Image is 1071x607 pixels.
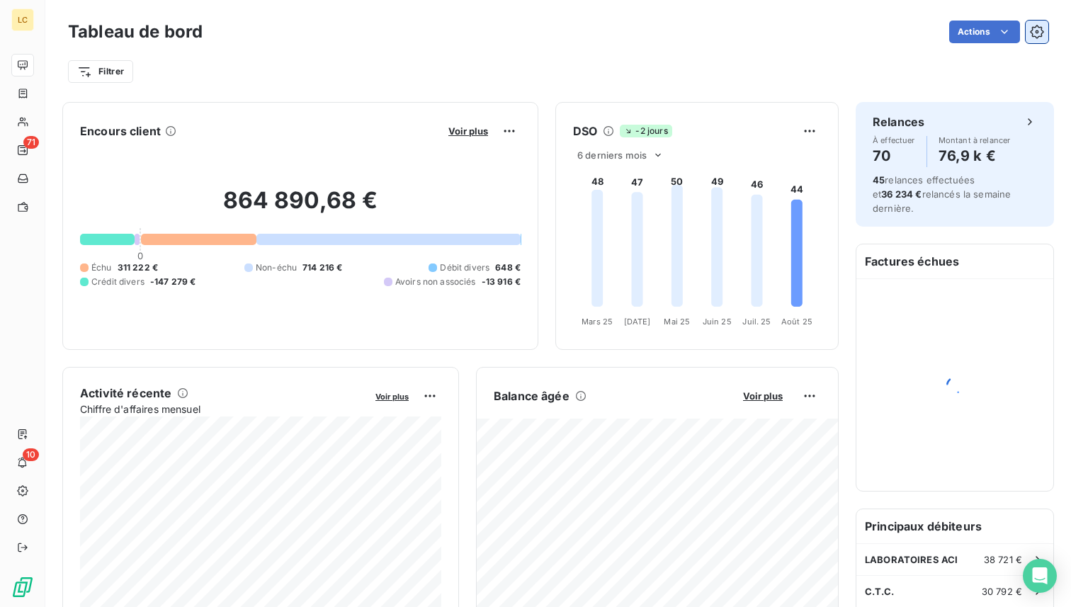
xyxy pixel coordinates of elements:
[781,317,812,327] tspan: Août 25
[482,276,521,288] span: -13 916 €
[873,113,924,130] h6: Relances
[984,554,1022,565] span: 38 721 €
[91,276,144,288] span: Crédit divers
[68,19,203,45] h3: Tableau de bord
[873,174,1011,214] span: relances effectuées et relancés la semaine dernière.
[624,317,651,327] tspan: [DATE]
[582,317,613,327] tspan: Mars 25
[80,186,521,229] h2: 864 890,68 €
[939,144,1011,167] h4: 76,9 k €
[664,317,690,327] tspan: Mai 25
[1023,559,1057,593] div: Open Intercom Messenger
[573,123,597,140] h6: DSO
[375,392,409,402] span: Voir plus
[91,261,112,274] span: Échu
[703,317,732,327] tspan: Juin 25
[448,125,488,137] span: Voir plus
[11,576,34,599] img: Logo LeanPay
[395,276,476,288] span: Avoirs non associés
[137,250,143,261] span: 0
[302,261,342,274] span: 714 216 €
[371,390,413,402] button: Voir plus
[949,21,1020,43] button: Actions
[873,144,915,167] h4: 70
[865,586,894,597] span: C.T.C.
[939,136,1011,144] span: Montant à relancer
[80,385,171,402] h6: Activité récente
[495,261,521,274] span: 648 €
[23,136,39,149] span: 71
[118,261,158,274] span: 311 222 €
[440,261,489,274] span: Débit divers
[150,276,196,288] span: -147 279 €
[68,60,133,83] button: Filtrer
[739,390,787,402] button: Voir plus
[620,125,671,137] span: -2 jours
[742,317,771,327] tspan: Juil. 25
[743,390,783,402] span: Voir plus
[982,586,1022,597] span: 30 792 €
[577,149,647,161] span: 6 derniers mois
[494,387,569,404] h6: Balance âgée
[865,554,958,565] span: LABORATOIRES ACI
[80,123,161,140] h6: Encours client
[873,174,885,186] span: 45
[873,136,915,144] span: À effectuer
[881,188,922,200] span: 36 234 €
[856,244,1053,278] h6: Factures échues
[856,509,1053,543] h6: Principaux débiteurs
[11,8,34,31] div: LC
[11,139,33,161] a: 71
[80,402,365,416] span: Chiffre d'affaires mensuel
[256,261,297,274] span: Non-échu
[23,448,39,461] span: 10
[444,125,492,137] button: Voir plus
